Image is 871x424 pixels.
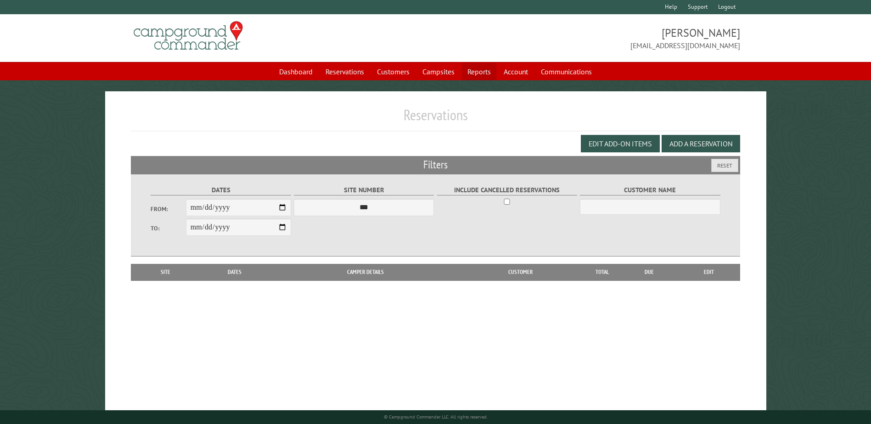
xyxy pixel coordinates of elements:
a: Dashboard [274,63,318,80]
button: Edit Add-on Items [581,135,660,152]
a: Reservations [320,63,370,80]
th: Due [620,264,678,280]
th: Site [135,264,195,280]
span: [PERSON_NAME] [EMAIL_ADDRESS][DOMAIN_NAME] [436,25,740,51]
label: To: [151,224,185,233]
button: Add a Reservation [662,135,740,152]
th: Customer [457,264,584,280]
a: Account [498,63,534,80]
label: Site Number [294,185,434,195]
th: Camper Details [274,264,457,280]
label: Customer Name [580,185,720,195]
h1: Reservations [131,106,740,131]
img: Campground Commander [131,18,246,54]
label: Dates [151,185,291,195]
small: © Campground Commander LLC. All rights reserved. [384,414,488,420]
th: Dates [196,264,274,280]
button: Reset [711,159,738,172]
a: Campsites [417,63,460,80]
h2: Filters [131,156,740,173]
th: Edit [678,264,740,280]
a: Customers [371,63,415,80]
th: Total [584,264,620,280]
label: From: [151,205,185,213]
a: Reports [462,63,496,80]
label: Include Cancelled Reservations [437,185,577,195]
a: Communications [535,63,597,80]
